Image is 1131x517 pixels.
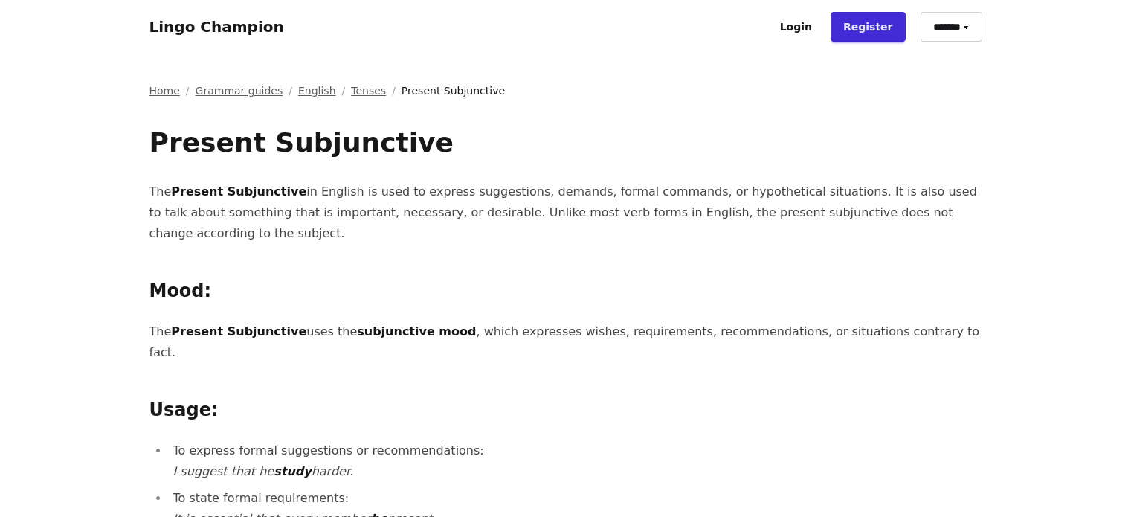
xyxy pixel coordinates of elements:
[186,83,190,98] span: /
[767,12,825,42] a: Login
[173,464,354,478] em: I suggest that he harder.
[351,83,386,98] a: Tenses
[149,83,180,98] a: Home
[357,324,476,338] strong: subjunctive mood
[392,83,396,98] span: /
[149,128,982,158] h1: Present Subjunctive
[169,440,982,482] li: To express formal suggestions or recommendations:
[171,324,306,338] strong: Present Subjunctive
[149,18,284,36] a: Lingo Champion
[289,83,292,98] span: /
[831,12,906,42] a: Register
[149,321,982,363] p: The uses the , which expresses wishes, requirements, recommendations, or situations contrary to f...
[171,184,306,199] strong: Present Subjunctive
[402,83,505,98] span: Present Subjunctive
[149,182,982,244] p: The in English is used to express suggestions, demands, formal commands, or hypothetical situatio...
[342,83,346,98] span: /
[149,399,982,423] h2: Usage:
[149,83,982,98] nav: Breadcrumb
[298,83,336,98] a: English
[274,464,311,478] strong: study
[196,83,283,98] a: Grammar guides
[149,280,982,304] h2: Mood:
